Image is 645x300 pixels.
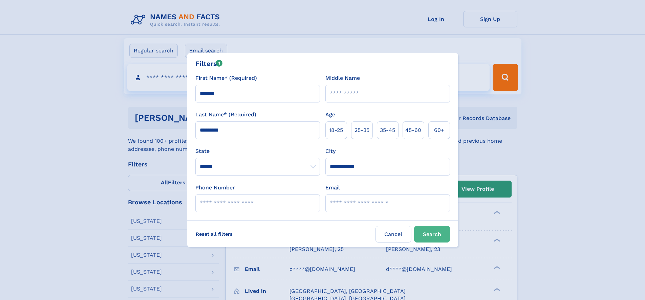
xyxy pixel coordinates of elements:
label: Age [325,111,335,119]
div: Filters [195,59,223,69]
label: Cancel [375,226,411,243]
label: Reset all filters [191,226,237,242]
label: Email [325,184,340,192]
label: Last Name* (Required) [195,111,256,119]
label: State [195,147,320,155]
span: 25‑35 [354,126,369,134]
label: City [325,147,336,155]
label: Phone Number [195,184,235,192]
label: Middle Name [325,74,360,82]
button: Search [414,226,450,243]
span: 18‑25 [329,126,343,134]
span: 45‑60 [405,126,421,134]
span: 35‑45 [380,126,395,134]
label: First Name* (Required) [195,74,257,82]
span: 60+ [434,126,444,134]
